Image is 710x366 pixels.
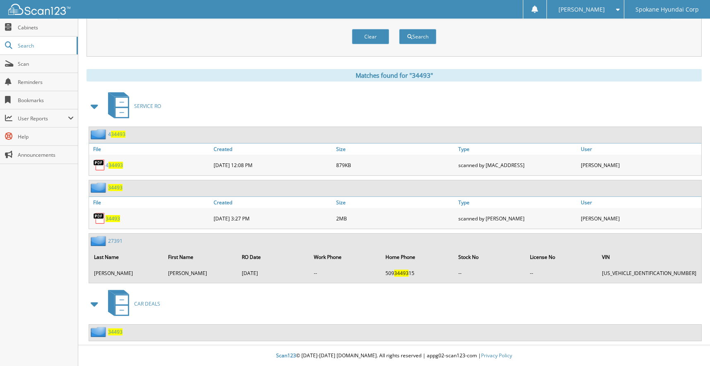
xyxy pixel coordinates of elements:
[526,266,597,280] td: --
[456,197,579,208] a: Type
[526,249,597,266] th: License No
[238,249,309,266] th: RO Date
[352,29,389,44] button: Clear
[334,197,457,208] a: Size
[310,266,380,280] td: --
[276,352,296,359] span: Scan123
[108,184,123,191] a: 34493
[635,7,699,12] span: Spokane Hyundai Corp
[18,24,74,31] span: Cabinets
[334,157,457,173] div: 879KB
[310,249,380,266] th: Work Phone
[8,4,70,15] img: scan123-logo-white.svg
[78,346,710,366] div: © [DATE]-[DATE] [DOMAIN_NAME]. All rights reserved | appg02-scan123-com |
[87,69,702,81] div: Matches found for "34493"
[212,210,334,227] div: [DATE] 3:27 PM
[598,249,700,266] th: VIN
[89,144,212,155] a: File
[89,197,212,208] a: File
[454,249,525,266] th: Stock No
[481,352,512,359] a: Privacy Policy
[91,182,108,193] img: folder2.png
[212,144,334,155] a: Created
[91,129,108,139] img: folder2.png
[108,237,123,244] a: 27391
[238,266,309,280] td: [DATE]
[399,29,436,44] button: Search
[18,79,74,86] span: Reminders
[164,266,237,280] td: [PERSON_NAME]
[106,215,120,222] a: 34493
[579,157,701,173] div: [PERSON_NAME]
[108,162,123,169] span: 34493
[381,266,453,280] td: 509 15
[103,90,161,122] a: SERVICE RO
[90,266,163,280] td: [PERSON_NAME]
[669,326,710,366] iframe: Chat Widget
[164,249,237,266] th: First Name
[111,131,125,138] span: 34493
[90,249,163,266] th: Last Name
[212,197,334,208] a: Created
[91,327,108,337] img: folder2.png
[456,144,579,155] a: Type
[579,210,701,227] div: [PERSON_NAME]
[108,131,125,138] a: 434493
[108,328,123,335] a: 34493
[18,133,74,140] span: Help
[394,270,409,277] span: 34493
[103,287,160,320] a: CAR DEALS
[18,60,74,67] span: Scan
[106,162,123,169] a: 434493
[579,197,701,208] a: User
[558,7,605,12] span: [PERSON_NAME]
[334,144,457,155] a: Size
[456,157,579,173] div: scanned by [MAC_ADDRESS]
[18,42,72,49] span: Search
[134,300,160,307] span: CAR DEALS
[334,210,457,227] div: 2MB
[18,151,74,158] span: Announcements
[93,159,106,171] img: PDF.png
[598,266,700,280] td: [US_VEHICLE_IDENTIFICATION_NUMBER]
[91,236,108,246] img: folder2.png
[212,157,334,173] div: [DATE] 12:08 PM
[18,115,68,122] span: User Reports
[456,210,579,227] div: scanned by [PERSON_NAME]
[93,212,106,225] img: PDF.png
[381,249,453,266] th: Home Phone
[454,266,525,280] td: --
[18,97,74,104] span: Bookmarks
[134,103,161,110] span: SERVICE RO
[579,144,701,155] a: User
